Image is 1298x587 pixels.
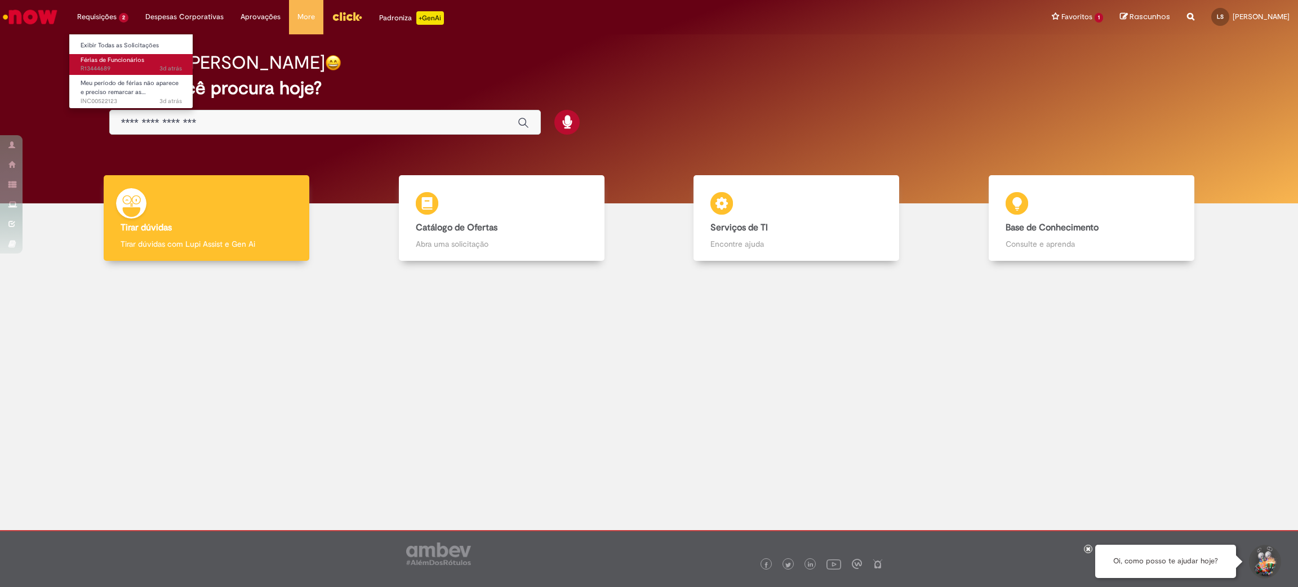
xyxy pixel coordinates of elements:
img: logo_footer_ambev_rotulo_gray.png [406,542,471,565]
img: logo_footer_linkedin.png [808,562,814,568]
img: logo_footer_facebook.png [763,562,769,568]
time: 25/08/2025 14:25:24 [159,97,182,105]
p: Consulte e aprenda [1006,238,1177,250]
span: 1 [1095,13,1103,23]
b: Catálogo de Ofertas [416,222,497,233]
img: logo_footer_naosei.png [873,559,883,569]
a: Catálogo de Ofertas Abra uma solicitação [354,175,650,261]
h2: O que você procura hoje? [109,78,1189,98]
a: Serviços de TI Encontre ajuda [649,175,944,261]
div: Oi, como posso te ajudar hoje? [1095,545,1236,578]
b: Serviços de TI [710,222,768,233]
p: +GenAi [416,11,444,25]
a: Base de Conhecimento Consulte e aprenda [944,175,1239,261]
span: 3d atrás [159,64,182,73]
span: Meu período de férias não aparece e preciso remarcar as… [81,79,179,96]
img: ServiceNow [1,6,59,28]
img: logo_footer_youtube.png [826,557,841,571]
a: Tirar dúvidas Tirar dúvidas com Lupi Assist e Gen Ai [59,175,354,261]
b: Tirar dúvidas [121,222,172,233]
a: Exibir Todas as Solicitações [69,39,193,52]
span: R13444689 [81,64,182,73]
time: 25/08/2025 14:41:38 [159,64,182,73]
b: Base de Conhecimento [1006,222,1099,233]
button: Iniciar Conversa de Suporte [1247,545,1281,579]
h2: Bom dia, [PERSON_NAME] [109,53,325,73]
div: Padroniza [379,11,444,25]
p: Tirar dúvidas com Lupi Assist e Gen Ai [121,238,292,250]
span: Aprovações [241,11,281,23]
p: Encontre ajuda [710,238,882,250]
span: Favoritos [1061,11,1092,23]
span: Requisições [77,11,117,23]
img: logo_footer_twitter.png [785,562,791,568]
span: INC00522123 [81,97,182,106]
span: LS [1217,13,1224,20]
p: Abra uma solicitação [416,238,588,250]
img: click_logo_yellow_360x200.png [332,8,362,25]
img: happy-face.png [325,55,341,71]
span: Férias de Funcionários [81,56,144,64]
span: Rascunhos [1130,11,1170,22]
span: More [297,11,315,23]
a: Aberto INC00522123 : Meu período de férias não aparece e preciso remarcar as férias a termo. [69,77,193,101]
span: [PERSON_NAME] [1233,12,1290,21]
span: 2 [119,13,128,23]
span: 3d atrás [159,97,182,105]
span: Despesas Corporativas [145,11,224,23]
a: Aberto R13444689 : Férias de Funcionários [69,54,193,75]
img: logo_footer_workplace.png [852,559,862,569]
ul: Requisições [69,34,193,109]
a: Rascunhos [1120,12,1170,23]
